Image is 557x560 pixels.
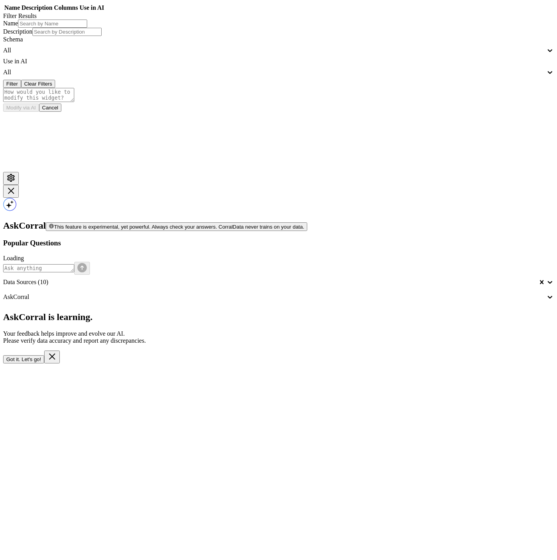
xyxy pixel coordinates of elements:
[3,69,546,76] div: All
[79,4,104,12] th: Use in AI
[3,80,21,88] button: Filter
[3,239,554,247] h3: Popular Questions
[3,355,44,363] button: Got it. Let's go!
[3,36,23,43] label: Schema
[3,220,46,231] span: AskCorral
[3,312,554,322] h2: AskCorral is learning.
[46,222,307,231] button: This feature is experimental, yet powerful. Always check your answers. CorralData never trains on...
[3,20,18,27] label: Name
[18,20,87,28] input: Search by Name
[3,255,554,262] div: Loading
[3,47,546,54] div: All
[39,104,62,112] button: Cancel
[4,4,20,12] th: Name
[3,104,39,112] button: Modify via AI
[3,293,546,301] div: AskCorral
[54,4,78,12] th: Columns
[54,224,304,230] span: This feature is experimental, yet powerful. Always check your answers. CorralData never trains on...
[32,28,102,36] input: Search by Description
[21,4,53,12] th: Description
[3,58,27,64] label: Use in AI
[3,330,554,344] p: Your feedback helps improve and evolve our AI. Please verify data accuracy and report any discrep...
[3,279,48,286] div: Data Sources ( 10 )
[3,28,32,35] label: Description
[3,13,554,20] div: Filter Results
[21,80,56,88] button: Clear Filters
